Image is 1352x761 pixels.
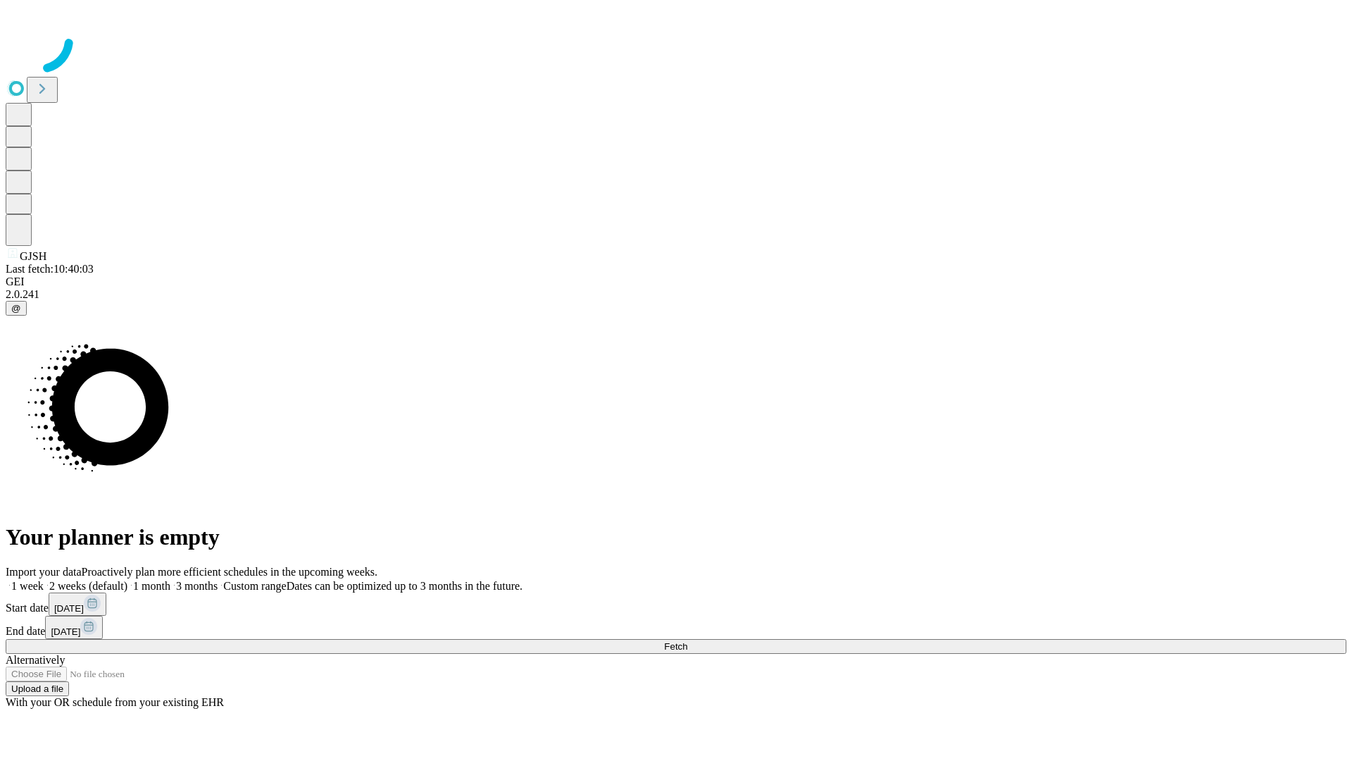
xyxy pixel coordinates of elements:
[6,654,65,666] span: Alternatively
[82,566,377,578] span: Proactively plan more efficient schedules in the upcoming weeks.
[11,580,44,592] span: 1 week
[6,263,94,275] span: Last fetch: 10:40:03
[51,626,80,637] span: [DATE]
[664,641,687,652] span: Fetch
[6,681,69,696] button: Upload a file
[6,639,1346,654] button: Fetch
[49,593,106,616] button: [DATE]
[176,580,218,592] span: 3 months
[45,616,103,639] button: [DATE]
[287,580,522,592] span: Dates can be optimized up to 3 months in the future.
[133,580,170,592] span: 1 month
[11,303,21,314] span: @
[54,603,84,614] span: [DATE]
[6,566,82,578] span: Import your data
[6,524,1346,550] h1: Your planner is empty
[49,580,127,592] span: 2 weeks (default)
[20,250,46,262] span: GJSH
[6,301,27,316] button: @
[6,593,1346,616] div: Start date
[6,288,1346,301] div: 2.0.241
[6,616,1346,639] div: End date
[223,580,286,592] span: Custom range
[6,696,224,708] span: With your OR schedule from your existing EHR
[6,276,1346,288] div: GEI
